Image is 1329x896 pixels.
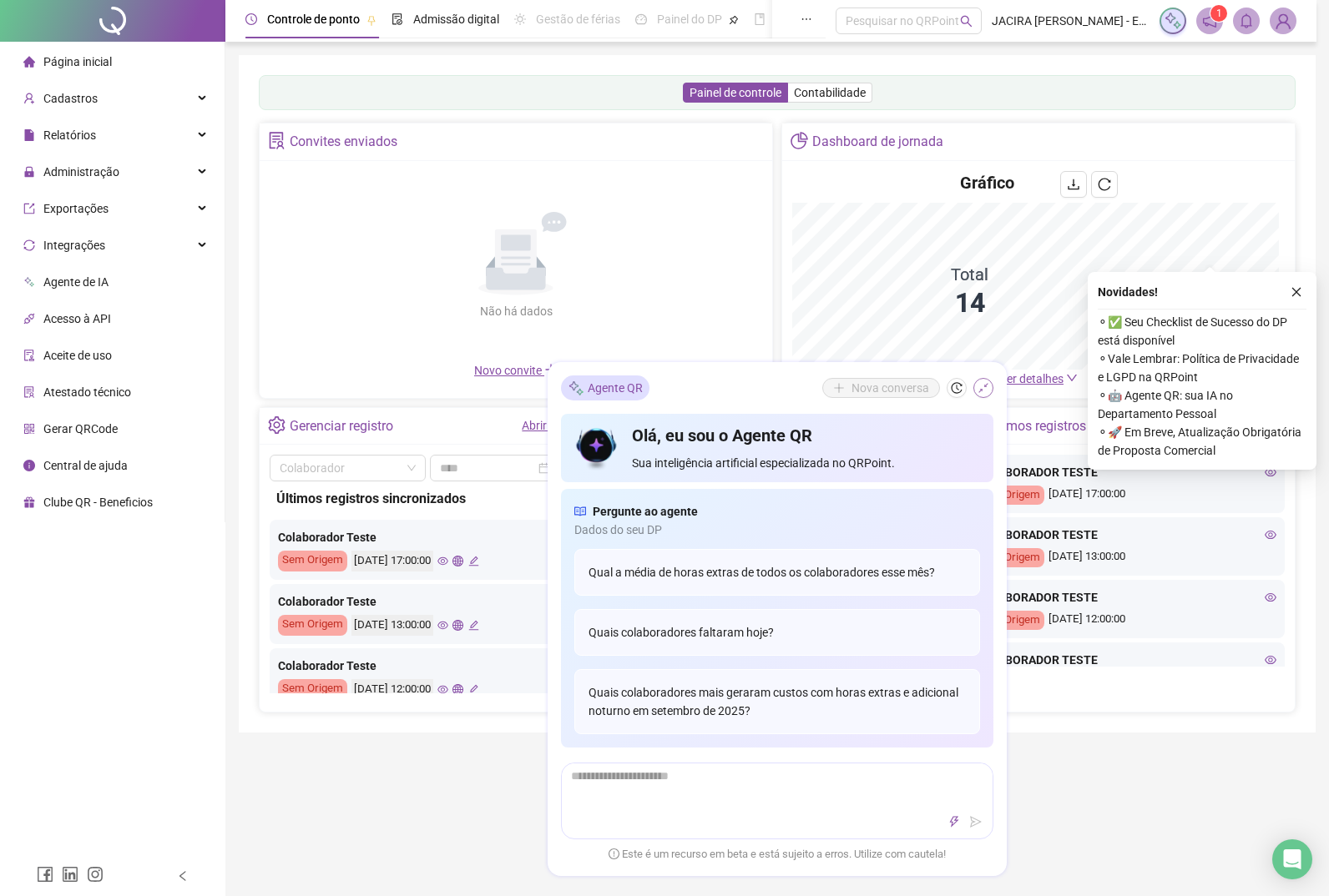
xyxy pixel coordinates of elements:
div: Sem Origem [278,679,347,700]
span: audit [23,350,35,361]
span: Clube QR - Beneficios [43,496,153,509]
span: Este é um recurso em beta e está sujeito a erros. Utilize com cautela! [609,846,946,863]
span: 1 [1216,8,1222,19]
span: JACIRA [PERSON_NAME] - EURO CONVENIENCIA LTDA [992,12,1150,30]
div: [DATE] 17:00:00 [975,486,1276,505]
span: file-done [392,13,403,25]
span: Aceite de uso [43,349,112,362]
span: user-add [23,93,35,104]
div: [DATE] 17:00:00 [351,551,433,571]
span: Página inicial [43,55,112,68]
span: ellipsis [801,13,812,25]
div: Últimos registros sincronizados [987,412,1172,440]
span: eye [1265,654,1276,666]
span: lock [23,166,35,178]
span: history [951,382,963,394]
span: Agente de IA [43,275,109,289]
span: left [177,870,189,882]
span: eye [437,556,448,566]
span: download [1067,178,1080,191]
div: [DATE] 12:00:00 [351,679,433,700]
div: Dashboard de jornada [812,128,943,156]
span: ⚬ 🤖 Agente QR: sua IA no Departamento Pessoal [1098,386,1306,423]
span: Dados do seu DP [574,521,980,539]
sup: 1 [1210,5,1227,22]
span: Gerar QRCode [43,422,118,435]
span: pushpin [729,15,739,25]
span: plus [544,363,558,376]
img: 95157 [1271,8,1296,33]
span: Integrações [43,239,105,252]
span: Sua inteligência artificial especializada no QRPoint. [632,454,980,472]
span: solution [23,386,35,398]
span: pushpin [366,15,376,25]
span: facebook [37,866,53,883]
span: edit [468,620,479,631]
span: sun [514,13,526,25]
span: shrink [978,382,989,394]
h4: Olá, eu sou o Agente QR [632,424,980,447]
button: Nova conversa [822,378,940,398]
span: Contabilidade [794,86,866,99]
span: Exportações [43,202,109,215]
div: Colaborador Teste [278,657,579,675]
span: solution [268,132,286,149]
span: Admissão digital [413,13,499,26]
div: Agente QR [561,375,649,400]
span: qrcode [23,423,35,435]
span: eye [1265,591,1276,603]
span: gift [23,496,35,508]
div: Gerenciar registro [290,412,393,440]
span: api [23,313,35,325]
span: reload [1098,178,1111,191]
div: Quais colaboradores faltaram hoje? [574,609,980,656]
span: pie-chart [791,132,808,149]
div: COLABORADOR TESTE [975,588,1276,607]
img: icon [574,424,619,472]
span: edit [468,684,479,695]
span: read [574,502,586,521]
span: Controle de ponto [267,13,360,26]
div: Qual a média de horas extras de todos os colaboradores esse mês? [574,549,980,596]
div: Não há dados [439,302,593,320]
div: COLABORADOR TESTE [975,651,1276,669]
button: thunderbolt [944,812,964,832]
span: edit [468,556,479,566]
span: Ver detalhes [999,372,1064,385]
span: Administração [43,165,119,179]
span: Relatórios [43,128,96,142]
span: eye [1265,466,1276,478]
span: Painel de controle [690,86,781,99]
span: eye [1265,529,1276,541]
span: export [23,203,35,214]
div: Sem Origem [975,548,1044,567]
h4: Gráfico [960,171,1014,194]
span: Gestão de férias [536,13,620,26]
span: file [23,129,35,141]
span: global [452,556,463,566]
span: exclamation-circle [609,848,619,858]
div: Colaborador Teste [278,528,579,546]
span: ⚬ 🚀 Em Breve, Atualização Obrigatória de Proposta Comercial [1098,423,1306,460]
span: global [452,684,463,695]
span: down [1066,372,1078,384]
span: Pergunte ao agente [593,502,698,521]
div: COLABORADOR TESTE [975,526,1276,544]
div: Últimos registros sincronizados [276,488,581,509]
span: bell [1239,13,1254,28]
span: Acesso à API [43,312,111,325]
span: Painel do DP [657,13,722,26]
span: book [754,13,766,25]
div: Convites enviados [290,128,397,156]
span: clock-circle [245,13,257,25]
div: Sem Origem [975,611,1044,630]
div: Colaborador Teste [278,592,579,611]
div: [DATE] 13:00:00 [975,548,1276,567]
span: Central de ajuda [43,459,128,472]
span: close [1291,286,1302,298]
div: [DATE] 12:00:00 [975,611,1276,630]
span: notification [1202,13,1217,28]
span: ⚬ Vale Lembrar: Política de Privacidade e LGPD na QRPoint [1098,350,1306,386]
div: Quais colaboradores mais geraram custos com horas extras e adicional noturno em setembro de 2025? [574,669,980,734]
span: linkedin [62,866,78,883]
